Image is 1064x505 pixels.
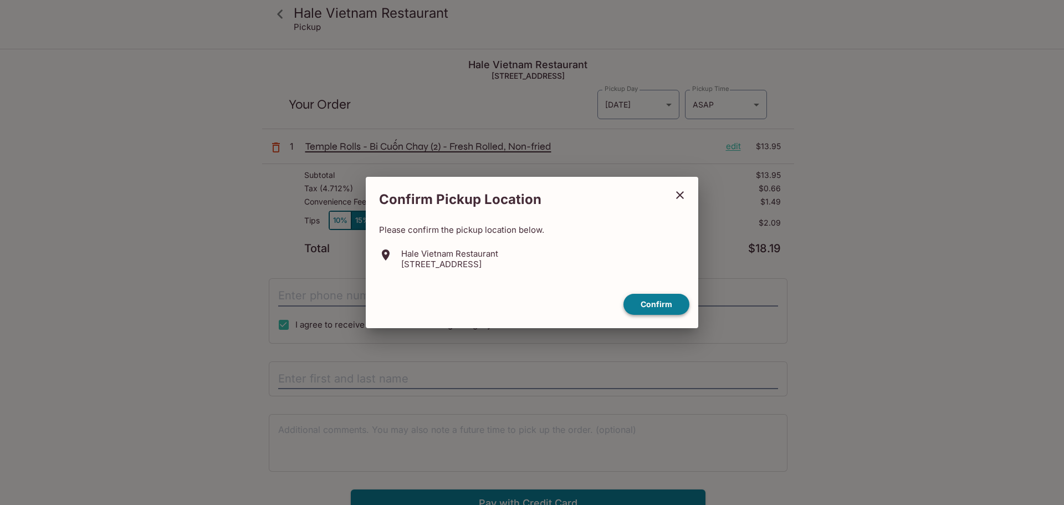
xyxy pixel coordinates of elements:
[366,186,666,213] h2: Confirm Pickup Location
[401,259,498,269] p: [STREET_ADDRESS]
[666,181,694,209] button: close
[623,294,689,315] button: confirm
[379,225,685,235] p: Please confirm the pickup location below.
[401,248,498,259] p: Hale Vietnam Restaurant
